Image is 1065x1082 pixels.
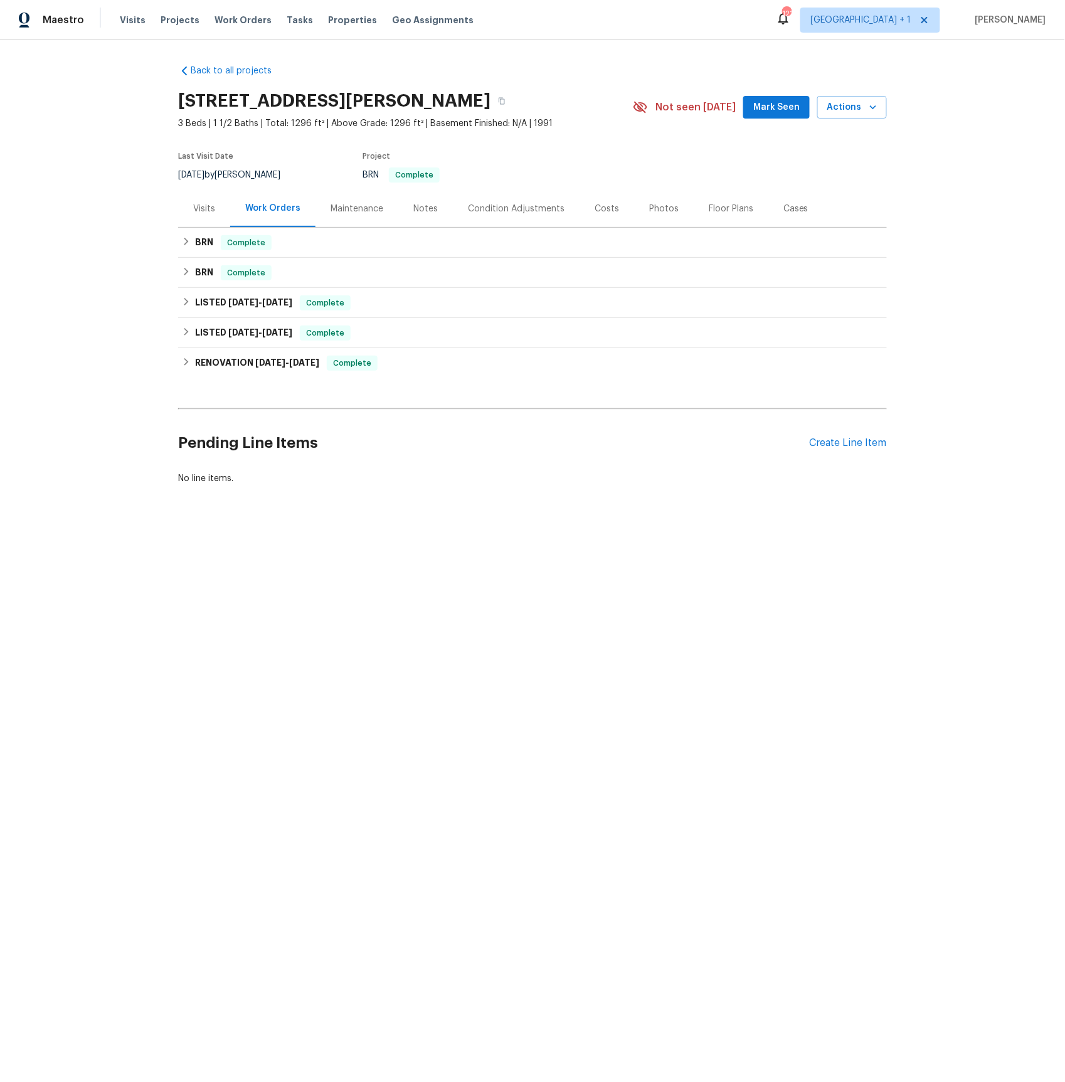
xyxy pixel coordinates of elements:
[228,328,258,337] span: [DATE]
[245,202,300,215] div: Work Orders
[178,117,633,130] span: 3 Beds | 1 1/2 Baths | Total: 1296 ft² | Above Grade: 1296 ft² | Basement Finished: N/A | 1991
[178,414,810,472] h2: Pending Line Items
[255,358,319,367] span: -
[595,203,619,215] div: Costs
[161,14,199,26] span: Projects
[195,295,292,310] h6: LISTED
[178,152,233,160] span: Last Visit Date
[331,203,383,215] div: Maintenance
[490,90,513,112] button: Copy Address
[193,203,215,215] div: Visits
[222,236,270,249] span: Complete
[782,8,791,20] div: 121
[228,298,258,307] span: [DATE]
[363,171,440,179] span: BRN
[195,356,319,371] h6: RENOVATION
[178,228,887,258] div: BRN Complete
[328,14,377,26] span: Properties
[390,171,438,179] span: Complete
[195,265,213,280] h6: BRN
[287,16,313,24] span: Tasks
[328,357,376,369] span: Complete
[178,95,490,107] h2: [STREET_ADDRESS][PERSON_NAME]
[817,96,887,119] button: Actions
[810,437,887,449] div: Create Line Item
[228,328,292,337] span: -
[215,14,272,26] span: Work Orders
[301,297,349,309] span: Complete
[178,348,887,378] div: RENOVATION [DATE]-[DATE]Complete
[970,14,1046,26] span: [PERSON_NAME]
[195,326,292,341] h6: LISTED
[178,167,295,183] div: by [PERSON_NAME]
[228,298,292,307] span: -
[262,328,292,337] span: [DATE]
[709,203,753,215] div: Floor Plans
[178,65,299,77] a: Back to all projects
[178,171,204,179] span: [DATE]
[222,267,270,279] span: Complete
[178,472,887,485] div: No line items.
[743,96,810,119] button: Mark Seen
[363,152,390,160] span: Project
[262,298,292,307] span: [DATE]
[301,327,349,339] span: Complete
[655,101,736,114] span: Not seen [DATE]
[783,203,808,215] div: Cases
[195,235,213,250] h6: BRN
[649,203,679,215] div: Photos
[178,288,887,318] div: LISTED [DATE]-[DATE]Complete
[289,358,319,367] span: [DATE]
[827,100,877,115] span: Actions
[392,14,474,26] span: Geo Assignments
[120,14,146,26] span: Visits
[753,100,800,115] span: Mark Seen
[178,258,887,288] div: BRN Complete
[255,358,285,367] span: [DATE]
[43,14,84,26] span: Maestro
[413,203,438,215] div: Notes
[811,14,911,26] span: [GEOGRAPHIC_DATA] + 1
[178,318,887,348] div: LISTED [DATE]-[DATE]Complete
[468,203,564,215] div: Condition Adjustments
